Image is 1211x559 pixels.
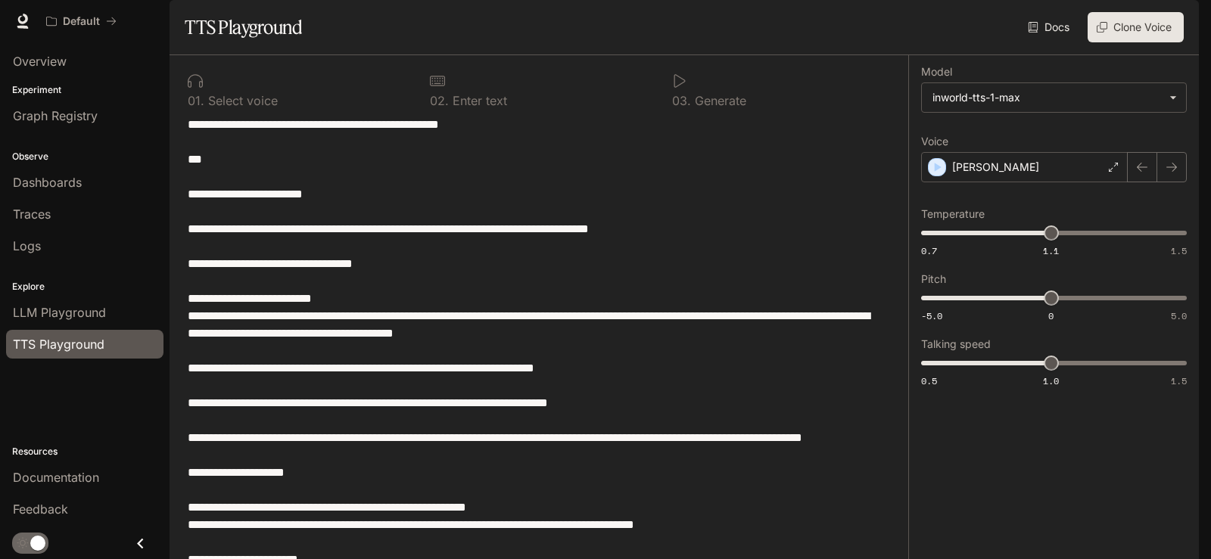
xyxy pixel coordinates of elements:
p: Generate [691,95,746,107]
p: Enter text [449,95,507,107]
p: Temperature [921,209,985,219]
p: Voice [921,136,948,147]
p: 0 2 . [430,95,449,107]
p: 0 3 . [672,95,691,107]
span: 5.0 [1171,309,1187,322]
p: 0 1 . [188,95,204,107]
p: Model [921,67,952,77]
a: Docs [1025,12,1076,42]
button: Clone Voice [1088,12,1184,42]
p: Talking speed [921,339,991,349]
button: All workspaces [39,6,123,36]
p: Select voice [204,95,278,107]
span: -5.0 [921,309,942,322]
span: 1.5 [1171,244,1187,257]
p: Pitch [921,274,946,284]
span: 1.5 [1171,374,1187,387]
p: [PERSON_NAME] [952,160,1039,175]
span: 0 [1048,309,1054,322]
span: 1.0 [1043,374,1059,387]
div: inworld-tts-1-max [932,90,1162,105]
span: 0.7 [921,244,937,257]
p: Default [63,15,100,28]
div: inworld-tts-1-max [922,83,1186,112]
span: 0.5 [921,374,937,387]
span: 1.1 [1043,244,1059,257]
h1: TTS Playground [185,12,302,42]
